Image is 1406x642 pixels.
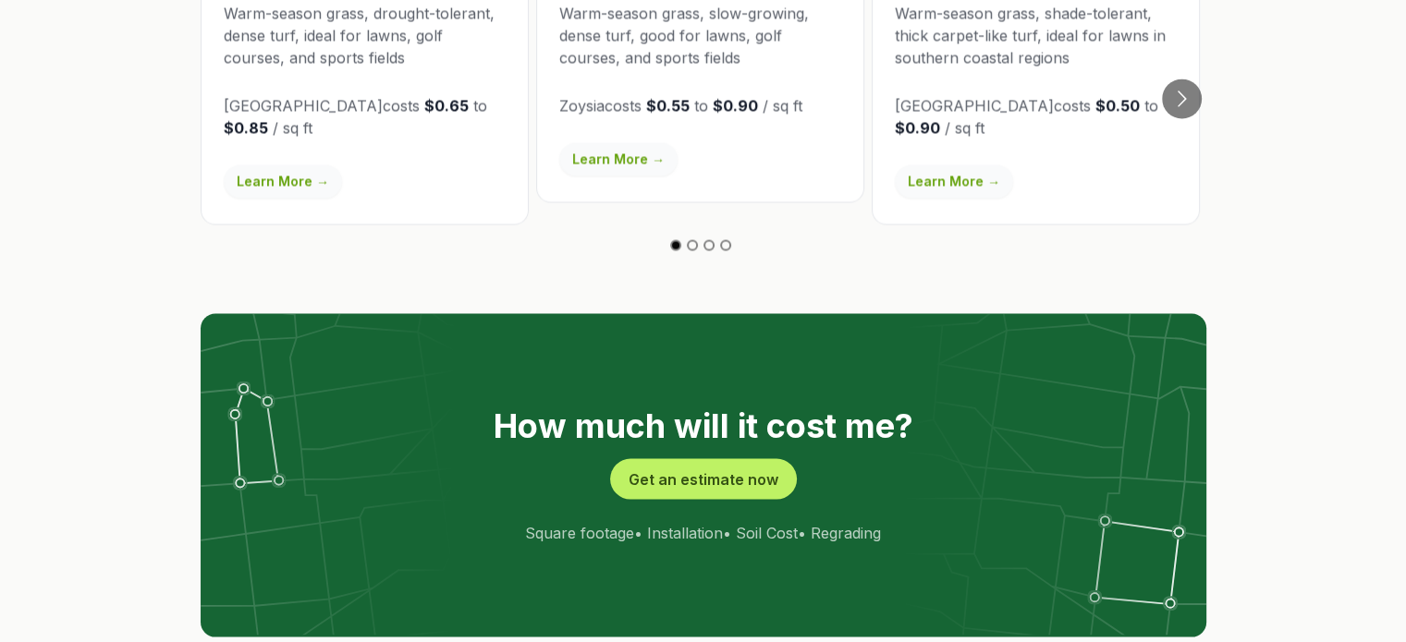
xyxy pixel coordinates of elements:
p: Zoysia costs to / sq ft [559,94,841,116]
p: [GEOGRAPHIC_DATA] costs to / sq ft [895,94,1177,139]
a: Learn More → [559,142,678,176]
a: Learn More → [224,164,342,198]
strong: $0.90 [895,118,940,137]
p: [GEOGRAPHIC_DATA] costs to / sq ft [224,94,506,139]
p: Warm-season grass, shade-tolerant, thick carpet-like turf, ideal for lawns in southern coastal re... [895,2,1177,68]
a: Learn More → [895,164,1013,198]
button: Go to slide 4 [720,239,731,250]
button: Go to slide 2 [687,239,698,250]
button: Go to slide 1 [670,239,681,250]
strong: $0.85 [224,118,268,137]
button: Go to next slide [1162,79,1202,118]
img: lot lines graphic [201,313,1206,635]
button: Get an estimate now [610,458,797,499]
p: Warm-season grass, slow-growing, dense turf, good for lawns, golf courses, and sports fields [559,2,841,68]
p: Warm-season grass, drought-tolerant, dense turf, ideal for lawns, golf courses, and sports fields [224,2,506,68]
strong: $0.50 [1095,96,1140,115]
strong: $0.55 [646,96,690,115]
strong: $0.90 [713,96,758,115]
button: Go to slide 3 [703,239,715,250]
strong: $0.65 [424,96,469,115]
